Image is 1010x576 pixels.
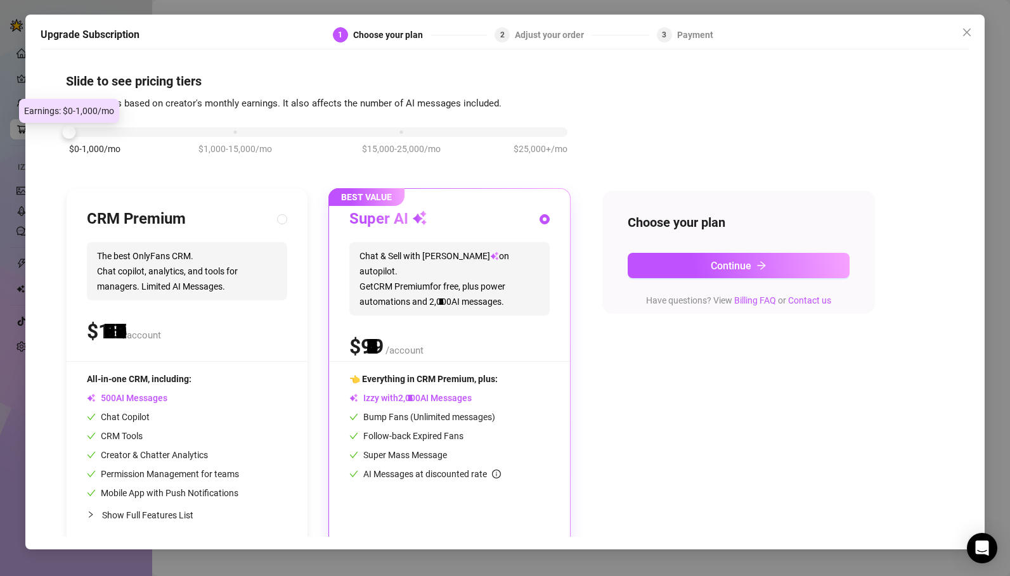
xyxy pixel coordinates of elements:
[349,374,498,384] span: 👈 Everything in CRM Premium, plus:
[87,451,96,459] span: check
[87,432,96,440] span: check
[514,142,567,156] span: $25,000+/mo
[87,511,94,518] span: collapsed
[87,413,96,421] span: check
[628,253,850,278] button: Continuearrow-right
[385,345,424,356] span: /account
[711,260,751,272] span: Continue
[349,450,447,460] span: Super Mass Message
[87,488,238,498] span: Mobile App with Push Notifications
[646,295,831,305] span: Have questions? View or
[962,27,972,37] span: close
[500,30,505,39] span: 2
[349,431,463,441] span: Follow-back Expired Fans
[41,27,139,42] h5: Upgrade Subscription
[87,319,121,343] span: $
[87,470,96,478] span: check
[87,431,143,441] span: CRM Tools
[87,209,186,229] h3: CRM Premium
[349,209,427,229] h3: Super AI
[69,142,120,156] span: $0-1,000/mo
[349,393,472,403] span: Izzy with AI Messages
[349,451,358,459] span: check
[349,470,358,478] span: check
[87,489,96,497] span: check
[957,27,977,37] span: Close
[515,27,592,42] div: Adjust your order
[87,412,150,422] span: Chat Copilot
[87,469,239,479] span: Permission Management for teams
[349,335,384,359] span: $
[87,242,287,300] span: The best OnlyFans CRM. Chat copilot, analytics, and tools for managers. Limited AI Messages.
[66,98,502,109] span: Our pricing is based on creator's monthly earnings. It also affects the number of AI messages inc...
[87,450,208,460] span: Creator & Chatter Analytics
[123,330,161,341] span: /account
[87,374,191,384] span: All-in-one CRM, including:
[492,470,501,478] span: info-circle
[967,533,997,563] div: Open Intercom Messenger
[349,413,358,421] span: check
[349,242,550,316] span: Chat & Sell with [PERSON_NAME] on autopilot. Get CRM Premium for free, plus power automations and...
[328,188,405,206] span: BEST VALUE
[338,30,342,39] span: 1
[349,412,495,422] span: Bump Fans (Unlimited messages)
[677,27,713,42] div: Payment
[957,22,977,42] button: Close
[19,99,119,123] div: Earnings: $0-1,000/mo
[788,295,831,305] a: Contact us
[102,510,193,520] span: Show Full Features List
[198,142,272,156] span: $1,000-15,000/mo
[628,214,850,231] h4: Choose your plan
[87,393,167,403] span: AI Messages
[756,260,767,271] span: arrow-right
[353,27,431,42] div: Choose your plan
[362,142,441,156] span: $15,000-25,000/mo
[66,72,944,90] h4: Slide to see pricing tiers
[662,30,666,39] span: 3
[734,295,776,305] a: Billing FAQ
[349,432,358,440] span: check
[363,469,501,479] span: AI Messages at discounted rate
[87,500,287,530] div: Show Full Features List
